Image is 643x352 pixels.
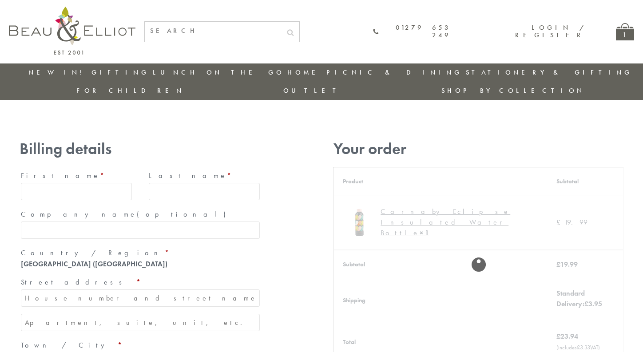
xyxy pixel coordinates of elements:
a: Outlet [283,86,342,95]
label: Street address [21,275,260,289]
a: Picnic & Dining [326,68,462,77]
a: Home [287,68,323,77]
label: Country / Region [21,246,260,260]
h3: Billing details [20,140,261,158]
img: logo [9,7,135,55]
h3: Your order [333,140,623,158]
a: 01279 653 249 [373,24,451,40]
a: Shop by collection [441,86,585,95]
input: Apartment, suite, unit, etc. (optional) [21,314,260,331]
strong: [GEOGRAPHIC_DATA] ([GEOGRAPHIC_DATA]) [21,259,167,269]
input: SEARCH [145,22,282,40]
label: Company name [21,207,260,221]
a: For Children [76,86,184,95]
a: New in! [28,68,88,77]
a: Stationery & Gifting [466,68,632,77]
input: House number and street name [21,289,260,307]
label: First name [21,169,132,183]
a: 1 [616,23,634,40]
a: Lunch On The Go [153,68,284,77]
span: (optional) [137,210,231,219]
a: Gifting [91,68,149,77]
a: Login / Register [515,23,585,40]
label: Last name [149,169,260,183]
